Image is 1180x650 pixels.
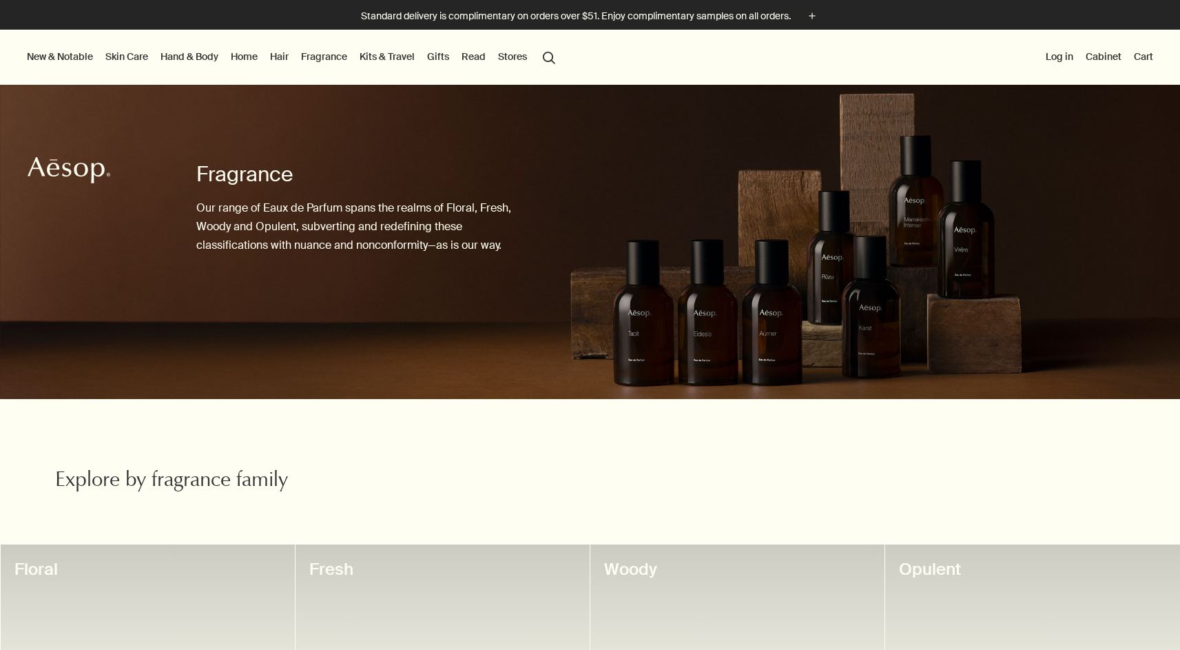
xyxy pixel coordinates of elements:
[899,558,1166,580] h3: Opulent
[14,558,281,580] h3: Floral
[158,48,221,65] a: Hand & Body
[537,43,561,70] button: Open search
[228,48,260,65] a: Home
[28,156,110,184] svg: Aesop
[361,9,791,23] p: Standard delivery is complimentary on orders over $51. Enjoy complimentary samples on all orders.
[1083,48,1124,65] a: Cabinet
[298,48,350,65] a: Fragrance
[267,48,291,65] a: Hair
[361,8,820,24] button: Standard delivery is complimentary on orders over $51. Enjoy complimentary samples on all orders.
[1043,48,1076,65] button: Log in
[1043,30,1156,85] nav: supplementary
[24,48,96,65] button: New & Notable
[55,468,412,496] h2: Explore by fragrance family
[24,30,561,85] nav: primary
[424,48,452,65] a: Gifts
[604,558,871,580] h3: Woody
[459,48,488,65] a: Read
[196,199,535,255] p: Our range of Eaux de Parfum spans the realms of Floral, Fresh, Woody and Opulent, subverting and ...
[24,153,114,191] a: Aesop
[1131,48,1156,65] button: Cart
[495,48,530,65] button: Stores
[357,48,417,65] a: Kits & Travel
[309,558,576,580] h3: Fresh
[196,161,535,188] h1: Fragrance
[103,48,151,65] a: Skin Care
